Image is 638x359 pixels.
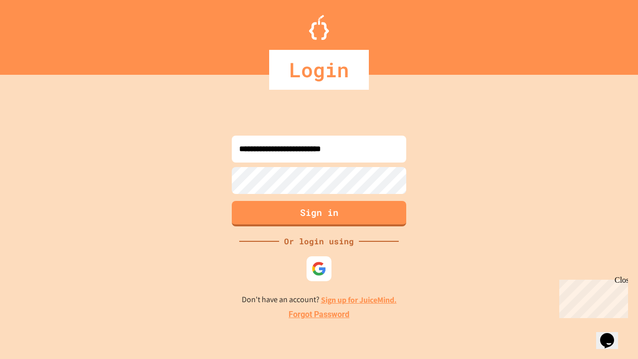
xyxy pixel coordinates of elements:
[269,50,369,90] div: Login
[555,276,628,318] iframe: chat widget
[312,261,326,276] img: google-icon.svg
[4,4,69,63] div: Chat with us now!Close
[321,295,397,305] a: Sign up for JuiceMind.
[309,15,329,40] img: Logo.svg
[289,309,349,321] a: Forgot Password
[232,201,406,226] button: Sign in
[279,235,359,247] div: Or login using
[242,294,397,306] p: Don't have an account?
[596,319,628,349] iframe: chat widget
